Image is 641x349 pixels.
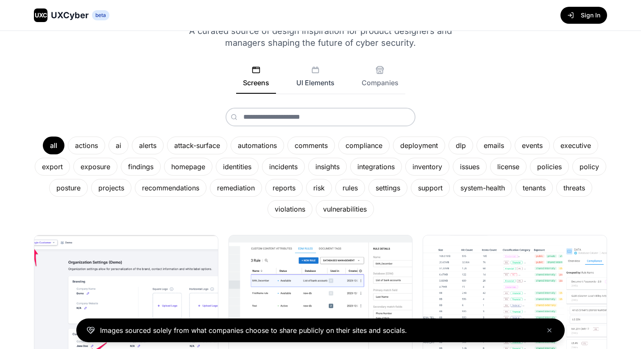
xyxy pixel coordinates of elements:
div: rules [335,179,365,197]
button: Screens [236,66,276,94]
div: incidents [262,158,305,176]
button: Sign In [560,7,607,24]
div: posture [49,179,88,197]
div: issues [453,158,487,176]
a: UXCUXCyberbeta [34,8,109,22]
button: UI Elements [290,66,341,94]
div: violations [268,200,312,218]
div: automations [231,137,284,154]
div: events [515,137,550,154]
div: deployment [393,137,445,154]
div: system-health [453,179,512,197]
span: beta [92,10,109,20]
div: support [411,179,450,197]
div: exposure [73,158,117,176]
div: inventory [405,158,449,176]
div: findings [121,158,161,176]
div: integrations [350,158,402,176]
span: UXCyber [51,9,89,21]
span: UXC [35,11,47,20]
button: Companies [355,66,405,94]
div: ai [109,137,128,154]
div: vulnerabilities [316,200,374,218]
div: compliance [338,137,390,154]
div: license [490,158,527,176]
div: homepage [164,158,212,176]
div: recommendations [135,179,206,197]
div: attack-surface [167,137,227,154]
div: reports [265,179,303,197]
div: settings [368,179,407,197]
div: projects [91,179,131,197]
div: policies [530,158,569,176]
div: export [35,158,70,176]
div: comments [287,137,335,154]
div: executive [553,137,598,154]
div: identities [216,158,259,176]
div: all [43,137,64,154]
p: A curated source of design inspiration for product designers and managers shaping the future of c... [178,25,463,49]
button: Close banner [544,325,555,335]
div: risk [306,179,332,197]
p: Images sourced solely from what companies choose to share publicly on their sites and socials. [100,325,407,335]
div: remediation [210,179,262,197]
div: emails [477,137,511,154]
div: alerts [132,137,164,154]
div: actions [68,137,105,154]
div: threats [556,179,592,197]
div: insights [308,158,347,176]
div: dlp [449,137,473,154]
div: tenants [516,179,553,197]
div: policy [572,158,606,176]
